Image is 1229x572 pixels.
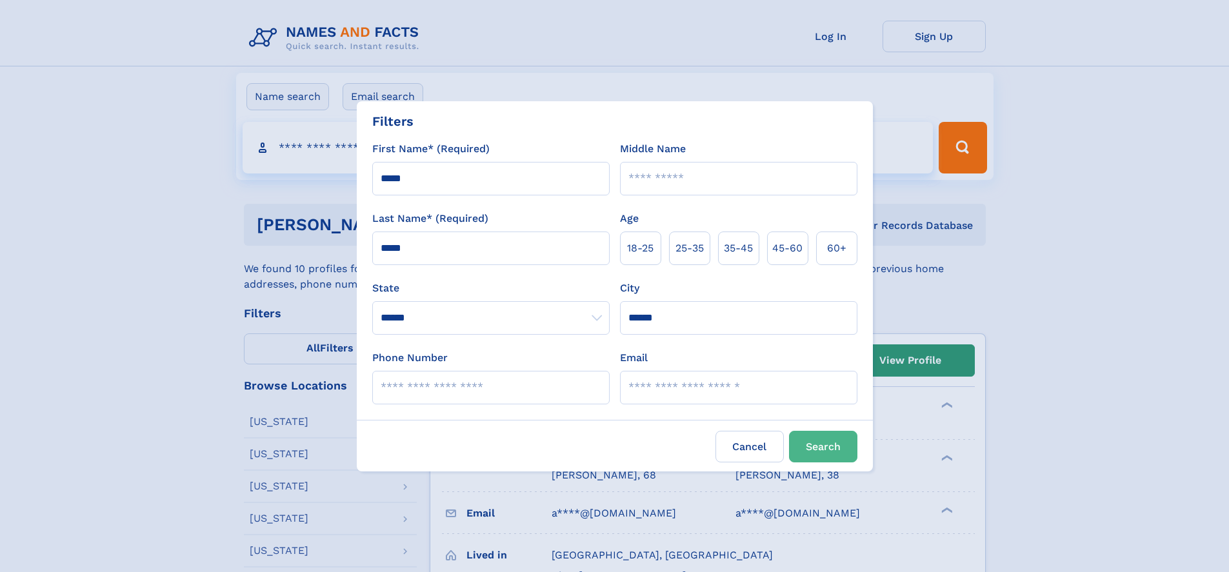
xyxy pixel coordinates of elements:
[724,241,753,256] span: 35‑45
[715,431,784,462] label: Cancel
[772,241,803,256] span: 45‑60
[620,281,639,296] label: City
[372,112,414,131] div: Filters
[372,211,488,226] label: Last Name* (Required)
[627,241,654,256] span: 18‑25
[372,141,490,157] label: First Name* (Required)
[675,241,704,256] span: 25‑35
[620,350,648,366] label: Email
[827,241,846,256] span: 60+
[372,281,610,296] label: State
[789,431,857,462] button: Search
[620,141,686,157] label: Middle Name
[620,211,639,226] label: Age
[372,350,448,366] label: Phone Number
